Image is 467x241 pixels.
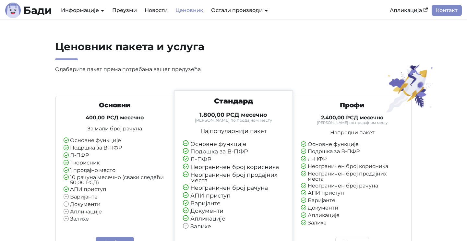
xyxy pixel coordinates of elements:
[64,126,166,131] p: За мали број рачуна
[183,216,284,222] li: Апликације
[64,145,166,151] li: Подршка за В-ПФР
[301,220,404,226] li: Залихе
[301,171,404,182] li: Неограничен број продајних места
[55,65,294,74] p: Одаберите пакет према потребама вашег предузећа
[183,164,284,170] li: Неограничен број корисника
[301,114,404,121] h4: 2.400,00 РСД месечно
[183,185,284,191] li: Неограничен број рачуна
[64,194,166,200] li: Варијанте
[5,3,52,18] a: ЛогоБади
[301,190,404,196] li: АПИ приступ
[386,5,432,16] a: Апликација
[64,138,166,144] li: Основне функције
[183,208,284,214] li: Документи
[64,168,166,174] li: 1 продајно место
[64,160,166,166] li: 1 корисник
[183,172,284,183] li: Неограничен број продајних места
[64,187,166,193] li: АПИ приступ
[183,118,284,122] small: [PERSON_NAME] по продајном месту
[64,209,166,215] li: Апликације
[301,156,404,162] li: Л-ПФР
[183,200,284,207] li: Варијанте
[301,198,404,204] li: Варијанте
[183,97,284,106] h3: Стандард
[183,149,284,155] li: Подршка за В-ПФР
[61,7,104,13] a: Информације
[23,5,52,16] b: Бади
[432,5,462,16] a: Контакт
[301,121,404,125] small: [PERSON_NAME] по продајном месту
[183,111,284,118] h4: 1.800,00 РСД месечно
[301,205,404,211] li: Документи
[108,5,141,16] a: Преузми
[382,64,438,113] img: Ценовник пакета и услуга
[301,101,404,109] h3: Профи
[5,3,21,18] img: Лого
[301,183,404,189] li: Неограничен број рачуна
[64,153,166,159] li: Л-ПФР
[183,193,284,199] li: АПИ приступ
[211,7,268,13] a: Остали производи
[183,223,284,230] li: Залихе
[301,142,404,148] li: Основне функције
[141,5,172,16] a: Новости
[301,213,404,219] li: Апликације
[64,216,166,222] li: Залихе
[183,156,284,163] li: Л-ПФР
[64,101,166,109] h3: Основни
[183,128,284,134] p: Најпопуларнији пакет
[301,149,404,155] li: Подршка за В-ПФР
[64,202,166,208] li: Документи
[183,141,284,147] li: Основне функције
[172,5,207,16] a: Ценовник
[64,175,166,185] li: 10 рачуна месечно (сваки следећи 50,00 РСД)
[301,130,404,135] p: Напредни пакет
[55,40,294,60] h2: Ценовник пакета и услуга
[301,164,404,170] li: Неограничен број корисника
[64,114,166,121] h4: 400,00 РСД месечно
